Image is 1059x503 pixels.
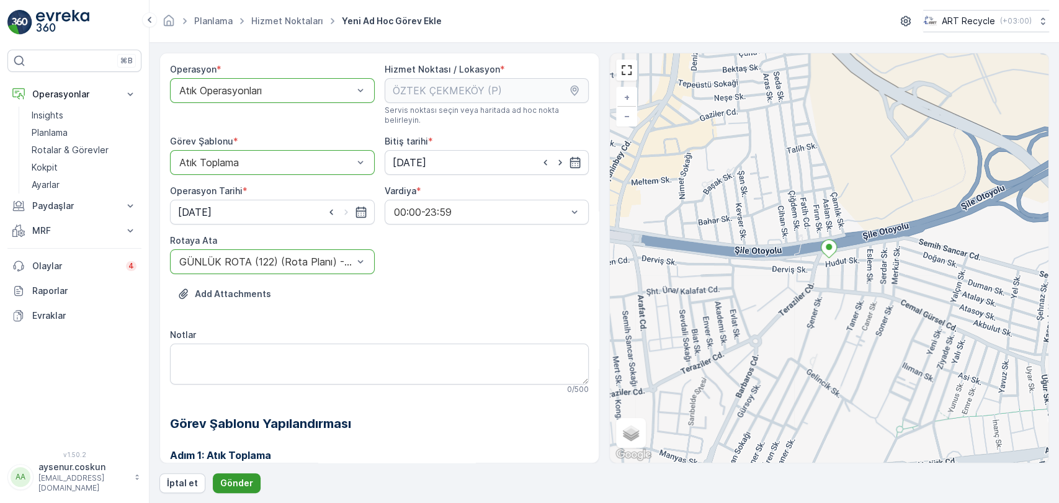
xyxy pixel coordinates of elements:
button: Dosya Yükle [170,284,279,304]
button: Paydaşlar [7,194,141,218]
label: Görev Şablonu [170,136,233,146]
a: Hizmet Noktaları [251,16,323,26]
p: ( +03:00 ) [1000,16,1032,26]
a: Planlama [27,124,141,141]
button: AAaysenur.coskun[EMAIL_ADDRESS][DOMAIN_NAME] [7,461,141,493]
p: Insights [32,109,63,122]
p: 0 / 500 [567,385,589,394]
label: Bitiş tarihi [385,136,428,146]
p: Operasyonlar [32,88,117,100]
p: Ayarlar [32,179,60,191]
input: dd/mm/yyyy [170,200,375,225]
a: Kokpit [27,159,141,176]
button: MRF [7,218,141,243]
a: View Fullscreen [617,61,636,79]
p: Olaylar [32,260,118,272]
a: Rotalar & Görevler [27,141,141,159]
img: logo_light-DOdMpM7g.png [36,10,89,35]
p: İptal et [167,477,198,489]
div: AA [11,467,30,487]
span: + [624,92,630,102]
a: Ayarlar [27,176,141,194]
img: logo [7,10,32,35]
span: Yeni Ad Hoc Görev Ekle [339,15,444,27]
p: Planlama [32,127,68,139]
p: Rotalar & Görevler [32,144,109,156]
p: Paydaşlar [32,200,117,212]
label: Notlar [170,329,196,340]
a: Planlama [194,16,233,26]
p: Add Attachments [195,288,271,300]
img: Google [613,447,654,463]
span: v 1.50.2 [7,451,141,458]
p: Evraklar [32,309,136,322]
a: Uzaklaştır [617,107,636,125]
p: Gönder [220,477,253,489]
label: Hizmet Noktası / Lokasyon [385,64,500,74]
h3: Adım 1: Atık Toplama [170,448,589,463]
span: Servis noktası seçin veya haritada ad hoc nokta belirleyin. [385,105,589,125]
p: Raporlar [32,285,136,297]
a: Layers [617,419,645,447]
a: Yakınlaştır [617,88,636,107]
p: Kokpit [32,161,58,174]
button: Operasyonlar [7,82,141,107]
input: dd/mm/yyyy [385,150,589,175]
a: Evraklar [7,303,141,328]
button: ART Recycle(+03:00) [923,10,1049,32]
p: ART Recycle [942,15,995,27]
input: ÖZTEK ÇEKMEKÖY (P) [385,78,589,103]
h2: Görev Şablonu Yapılandırması [170,414,589,433]
a: Bu bölgeyi Google Haritalar'da açın (yeni pencerede açılır) [613,447,654,463]
img: image_23.png [923,14,937,28]
label: Vardiya [385,185,416,196]
a: Raporlar [7,278,141,303]
p: [EMAIL_ADDRESS][DOMAIN_NAME] [38,473,128,493]
label: Operasyon Tarihi [170,185,243,196]
a: Ana Sayfa [162,19,176,29]
p: MRF [32,225,117,237]
span: − [624,110,630,121]
p: aysenur.coskun [38,461,128,473]
label: Rotaya Ata [170,235,217,246]
button: İptal et [159,473,205,493]
button: Gönder [213,473,261,493]
label: Operasyon [170,64,217,74]
a: Olaylar4 [7,254,141,278]
a: Insights [27,107,141,124]
p: ⌘B [120,56,133,66]
p: 4 [128,261,134,271]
